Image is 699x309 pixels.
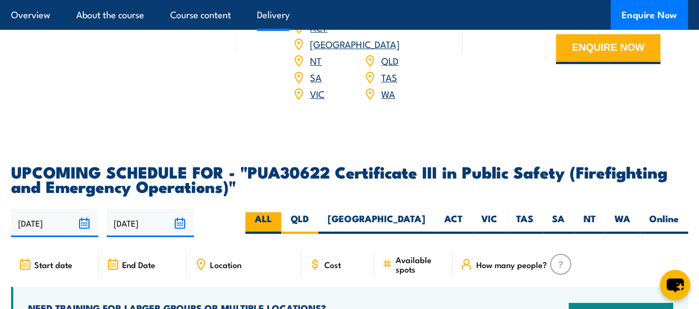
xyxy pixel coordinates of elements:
span: End Date [122,260,155,269]
label: TAS [507,212,543,234]
button: chat-button [660,270,690,300]
a: QLD [381,54,398,67]
label: ACT [435,212,472,234]
label: [GEOGRAPHIC_DATA] [318,212,435,234]
label: VIC [472,212,507,234]
label: QLD [281,212,318,234]
span: Start date [34,260,72,269]
label: NT [574,212,605,234]
a: WA [381,87,395,100]
span: Cost [324,260,341,269]
a: [GEOGRAPHIC_DATA] [310,37,399,50]
span: Available spots [396,255,445,274]
a: NT [310,54,322,67]
label: ALL [245,212,281,234]
label: SA [543,212,574,234]
label: Online [640,212,688,234]
a: TAS [381,70,397,83]
a: SA [310,70,322,83]
button: ENQUIRE NOW [556,34,660,64]
input: To date [107,209,194,237]
span: How many people? [476,260,546,269]
h2: UPCOMING SCHEDULE FOR - "PUA30622 Certificate III in Public Safety (Firefighting and Emergency Op... [11,164,688,193]
label: WA [605,212,640,234]
span: Location [210,260,241,269]
a: VIC [310,87,324,100]
input: From date [11,209,98,237]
